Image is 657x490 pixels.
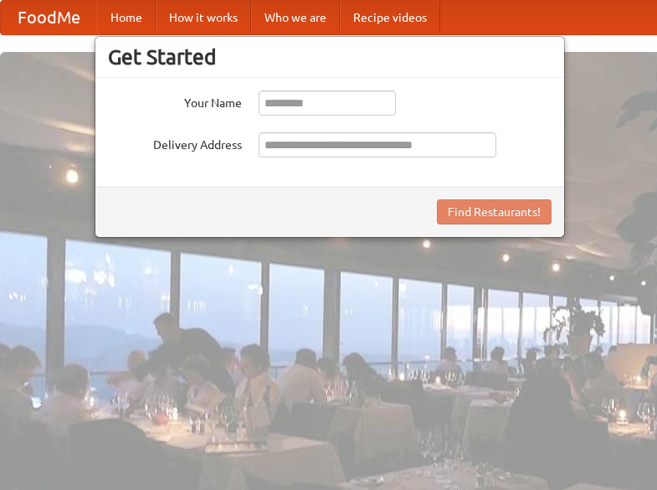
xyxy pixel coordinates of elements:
[108,44,552,70] h3: Get Started
[156,1,251,34] a: How it works
[108,90,242,111] label: Your Name
[251,1,340,34] a: Who we are
[1,1,97,34] a: FoodMe
[108,132,242,153] label: Delivery Address
[437,199,552,224] button: Find Restaurants!
[340,1,440,34] a: Recipe videos
[97,1,156,34] a: Home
